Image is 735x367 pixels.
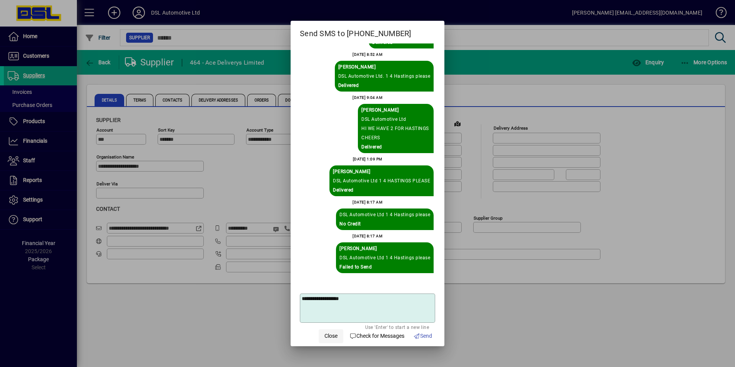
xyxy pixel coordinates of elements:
div: [DATE] 9:04 AM [353,93,382,102]
span: Send [414,332,432,340]
mat-hint: Use 'Enter' to start a new line [365,323,429,331]
div: [DATE] 8:17 AM [353,198,382,207]
div: DSL Automotive Ltd HI WE HAVE 2 FOR HASTINGS CHEERS [361,115,430,142]
div: No Credit [339,219,430,229]
div: [DATE] 1:09 PM [353,155,382,164]
div: DSL Automotive Ltd 1 4 HASTINGS PLEASE [333,176,430,185]
div: Failed to Send [339,262,430,272]
div: Sent By [339,244,430,253]
span: Check for Messages [349,332,404,340]
div: [DATE] 8:17 AM [353,232,382,241]
div: DSL Automotive Ltd. 1 4 Hastings please [338,72,431,81]
div: Delivered [361,142,430,152]
button: Send [411,329,436,343]
div: [DATE] 8:52 AM [353,50,382,59]
div: Sent By [361,105,430,115]
span: Close [324,332,338,340]
h2: Send SMS to [PHONE_NUMBER] [291,21,444,43]
button: Close [319,329,343,343]
div: Delivered [338,81,431,90]
button: Check for Messages [346,329,407,343]
div: Delivered [333,185,430,195]
div: Sent By [338,62,431,72]
div: DSL Automotive Ltd 1 4 Hastings please [339,210,430,219]
div: Sent By [333,167,430,176]
div: DSL Automotive Ltd 1 4 Hastings please [339,253,430,262]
